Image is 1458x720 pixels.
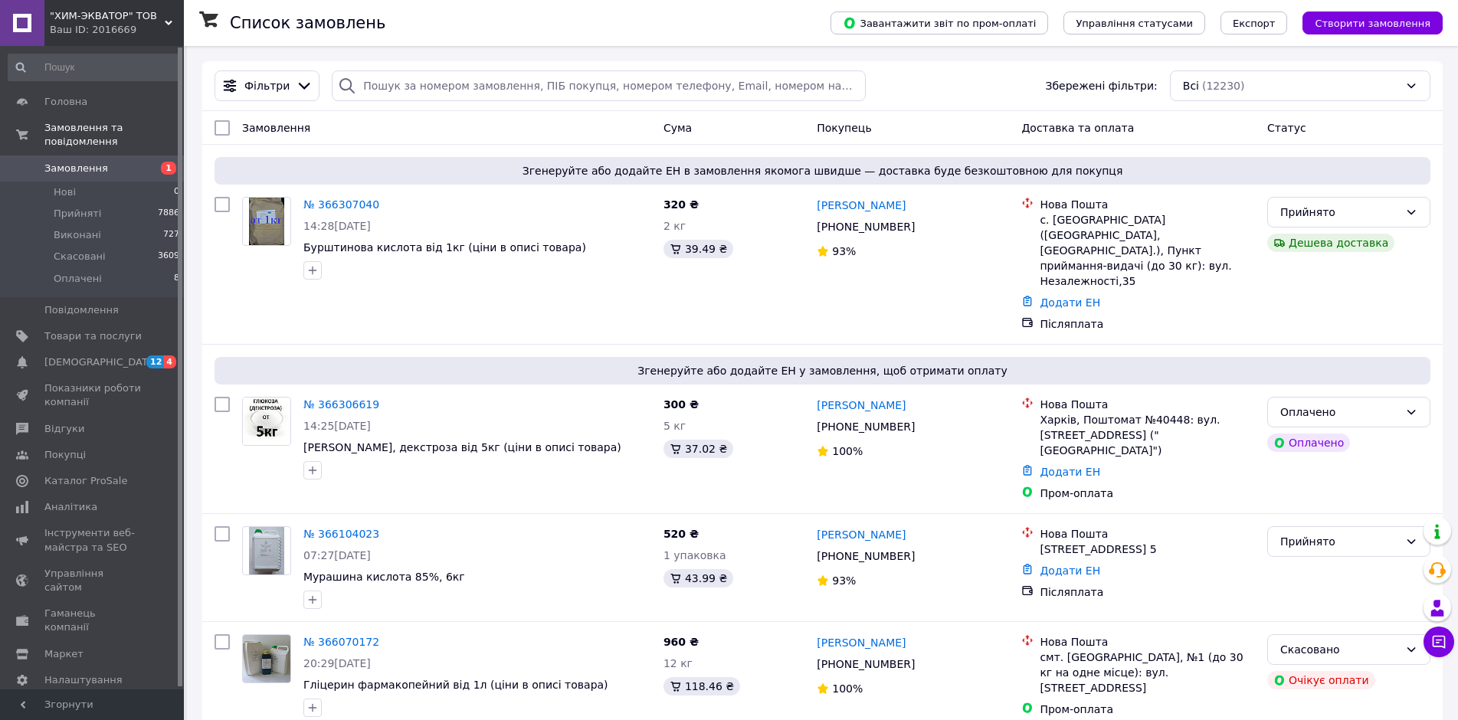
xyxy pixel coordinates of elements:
span: Замовлення та повідомлення [44,121,184,149]
span: Замовлення [242,122,310,134]
span: 5 кг [663,420,686,432]
span: 1 упаковка [663,549,726,561]
div: Пром-оплата [1040,486,1255,501]
span: 12 [146,355,164,368]
div: [PHONE_NUMBER] [814,545,918,567]
div: Оплачено [1267,434,1350,452]
span: 100% [832,682,863,695]
a: [PERSON_NAME] [817,635,906,650]
a: [PERSON_NAME] [817,198,906,213]
span: 8 [174,272,179,286]
span: 7886 [158,207,179,221]
span: 12 кг [663,657,693,669]
div: Пром-оплата [1040,702,1255,717]
span: Фільтри [244,78,290,93]
span: 93% [832,574,856,587]
div: [PHONE_NUMBER] [814,416,918,437]
div: Оплачено [1280,404,1399,421]
a: Створити замовлення [1287,16,1443,28]
span: 3609 [158,250,179,263]
span: Виконані [54,228,101,242]
a: Фото товару [242,197,291,246]
span: Показники роботи компанії [44,381,142,409]
span: 93% [832,245,856,257]
div: Прийнято [1280,533,1399,550]
div: Нова Пошта [1040,526,1255,542]
img: Фото товару [243,398,290,445]
span: Згенеруйте або додайте ЕН у замовлення, щоб отримати оплату [221,363,1424,378]
a: № 366307040 [303,198,379,211]
button: Управління статусами [1063,11,1205,34]
span: Управління статусами [1076,18,1193,29]
div: Дешева доставка [1267,234,1394,252]
a: Гліцерин фармакопейний від 1л (ціни в описі товара) [303,679,608,691]
span: Товари та послуги [44,329,142,343]
span: Покупці [44,448,86,462]
span: Інструменти веб-майстра та SEO [44,526,142,554]
h1: Список замовлень [230,14,385,32]
div: 39.49 ₴ [663,240,733,258]
span: 0 [174,185,179,199]
div: Нова Пошта [1040,197,1255,212]
a: № 366104023 [303,528,379,540]
img: Фото товару [243,635,290,682]
div: Харків, Поштомат №40448: вул. [STREET_ADDRESS] ("[GEOGRAPHIC_DATA]") [1040,412,1255,458]
span: Експорт [1233,18,1276,29]
button: Завантажити звіт по пром-оплаті [831,11,1048,34]
button: Експорт [1220,11,1288,34]
span: 4 [164,355,176,368]
a: Додати ЕН [1040,466,1100,478]
span: Cума [663,122,692,134]
div: Прийнято [1280,204,1399,221]
div: [PHONE_NUMBER] [814,653,918,675]
div: Нова Пошта [1040,397,1255,412]
span: 100% [832,445,863,457]
button: Чат з покупцем [1424,627,1454,657]
a: № 366070172 [303,636,379,648]
span: 14:28[DATE] [303,220,371,232]
div: Очікує оплати [1267,671,1375,689]
a: Додати ЕН [1040,565,1100,577]
div: [STREET_ADDRESS] 5 [1040,542,1255,557]
span: Створити замовлення [1315,18,1430,29]
span: Відгуки [44,422,84,436]
div: смт. [GEOGRAPHIC_DATA], №1 (до 30 кг на одне місце): вул. [STREET_ADDRESS] [1040,650,1255,695]
img: Фото товару [249,527,285,574]
span: Налаштування [44,673,123,687]
button: Створити замовлення [1302,11,1443,34]
span: Згенеруйте або додайте ЕН в замовлення якомога швидше — доставка буде безкоштовною для покупця [221,163,1424,178]
span: Статус [1267,122,1306,134]
span: 960 ₴ [663,636,699,648]
a: Бурштинова кислота від 1кг (ціни в описі товара) [303,241,586,254]
span: Замовлення [44,162,108,175]
span: Скасовані [54,250,106,263]
img: Фото товару [249,198,285,245]
span: 320 ₴ [663,198,699,211]
span: Маркет [44,647,84,661]
a: № 366306619 [303,398,379,411]
span: 20:29[DATE] [303,657,371,669]
a: Фото товару [242,526,291,575]
a: Мурашина кислота 85%, 6кг [303,571,465,583]
div: Ваш ID: 2016669 [50,23,184,37]
span: Завантажити звіт по пром-оплаті [843,16,1036,30]
span: Збережені фільтри: [1045,78,1157,93]
input: Пошук за номером замовлення, ПІБ покупця, номером телефону, Email, номером накладної [332,70,865,101]
span: 1 [161,162,176,175]
span: Повідомлення [44,303,119,317]
a: Фото товару [242,397,291,446]
div: Післяплата [1040,316,1255,332]
span: Управління сайтом [44,567,142,594]
span: 727 [163,228,179,242]
span: 07:27[DATE] [303,549,371,561]
div: 43.99 ₴ [663,569,733,587]
span: [DEMOGRAPHIC_DATA] [44,355,158,369]
div: 118.46 ₴ [663,677,740,695]
span: Аналітика [44,500,97,514]
span: [PERSON_NAME], декстроза від 5кг (ціни в описі товара) [303,441,621,453]
a: Додати ЕН [1040,296,1100,309]
span: Прийняті [54,207,101,221]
